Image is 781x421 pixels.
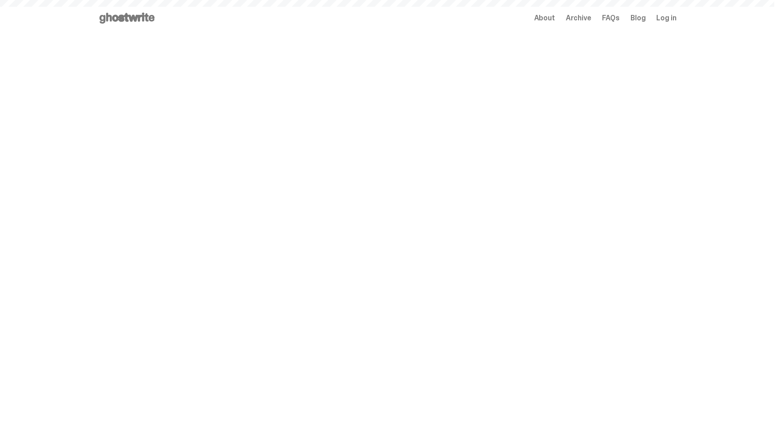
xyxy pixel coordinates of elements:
[630,14,645,22] a: Blog
[656,14,676,22] a: Log in
[534,14,555,22] a: About
[566,14,591,22] a: Archive
[602,14,620,22] a: FAQs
